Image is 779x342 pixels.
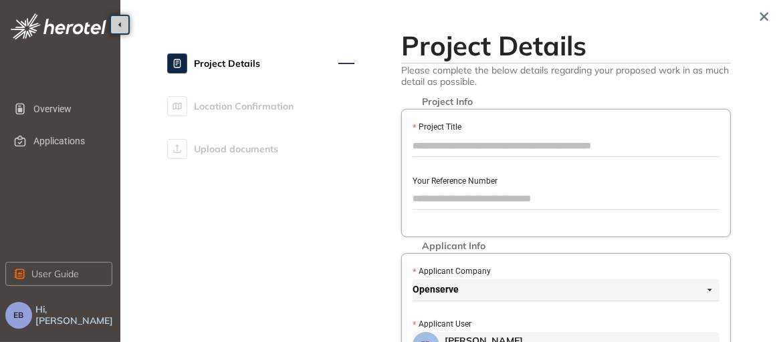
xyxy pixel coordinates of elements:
span: User Guide [31,267,79,281]
span: EB [14,311,24,320]
span: Project Info [415,96,479,108]
span: Applications [33,128,102,154]
button: User Guide [5,262,112,286]
img: logo [11,13,106,39]
input: Project Title [413,136,719,156]
label: Your Reference Number [413,175,497,188]
label: Applicant Company [413,265,491,278]
button: EB [5,302,32,329]
span: Please complete the below details regarding your proposed work in as much detail as possible. [401,63,731,88]
span: Hi, [PERSON_NAME] [35,304,115,327]
span: Project Details [194,50,260,77]
h2: Project Details [401,29,731,61]
input: Your Reference Number [413,188,719,208]
span: Location Confirmation [194,93,294,120]
label: Applicant User [413,318,471,331]
span: Overview [33,96,102,122]
span: Applicant Info [415,240,492,252]
span: Openserve [413,279,712,301]
label: Project Title [413,121,461,134]
span: Upload documents [194,136,278,162]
